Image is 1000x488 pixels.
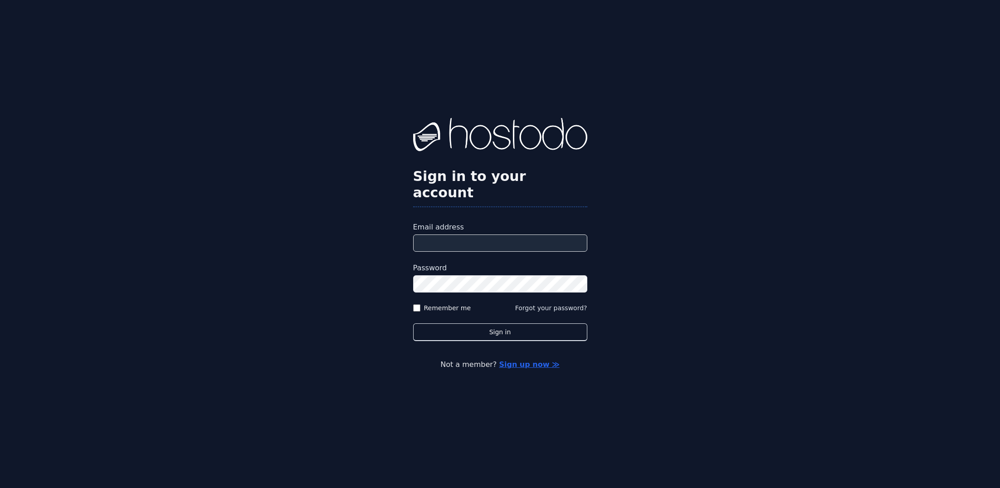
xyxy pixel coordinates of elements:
[413,323,587,341] button: Sign in
[44,359,956,370] p: Not a member?
[515,303,587,312] button: Forgot your password?
[499,360,559,369] a: Sign up now ≫
[413,168,587,201] h2: Sign in to your account
[413,118,587,154] img: Hostodo
[413,222,587,233] label: Email address
[424,303,471,312] label: Remember me
[413,263,587,273] label: Password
